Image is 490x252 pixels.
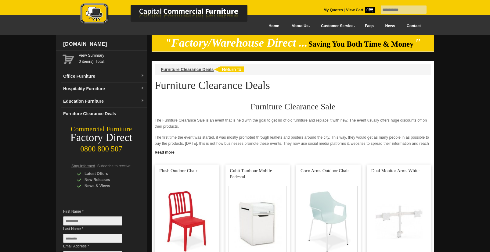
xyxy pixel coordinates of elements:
[63,208,132,215] span: First Name *
[152,148,434,155] a: Click to read more
[345,8,375,12] a: View Cart0
[56,133,147,142] div: Factory Direct
[63,226,132,232] span: Last Name *
[155,134,431,153] p: The first time the event was started, it was mostly promoted through leaflets and posters around ...
[71,164,95,168] span: Stay Informed
[380,19,401,33] a: News
[56,125,147,133] div: Commercial Furniture
[314,19,359,33] a: Customer Service
[61,95,147,108] a: Education Furnituredropdown
[155,102,431,111] h2: Furniture Clearance Sale
[63,216,122,225] input: First Name *
[141,99,144,103] img: dropdown
[141,87,144,90] img: dropdown
[61,83,147,95] a: Hospitality Furnituredropdown
[97,164,132,168] span: Subscribe to receive:
[401,19,427,33] a: Contact
[285,19,314,33] a: About Us
[323,8,343,12] a: My Quotes
[79,52,144,64] span: 0 item(s), Total:
[346,8,375,12] strong: View Cart
[365,7,375,13] span: 0
[214,66,244,72] img: return to
[308,40,414,48] span: Saving You Both Time & Money
[155,80,431,91] h1: Furniture Clearance Deals
[77,171,135,177] div: Latest Offers
[141,74,144,78] img: dropdown
[61,35,147,53] div: [DOMAIN_NAME]
[63,3,277,27] a: Capital Commercial Furniture Logo
[415,37,421,49] em: "
[63,234,122,243] input: Last Name *
[359,19,380,33] a: Faqs
[63,3,277,25] img: Capital Commercial Furniture Logo
[161,67,214,72] a: Furniture Clearance Deals
[165,37,308,49] em: "Factory/Warehouse Direct ...
[79,52,144,59] a: View Summary
[63,243,132,249] span: Email Address *
[77,183,135,189] div: News & Views
[61,108,147,120] a: Furniture Clearance Deals
[56,142,147,153] div: 0800 800 507
[77,177,135,183] div: New Releases
[155,117,431,130] p: The Furniture Clearance Sale is an event that is held with the goal to get rid of old furniture a...
[61,70,147,83] a: Office Furnituredropdown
